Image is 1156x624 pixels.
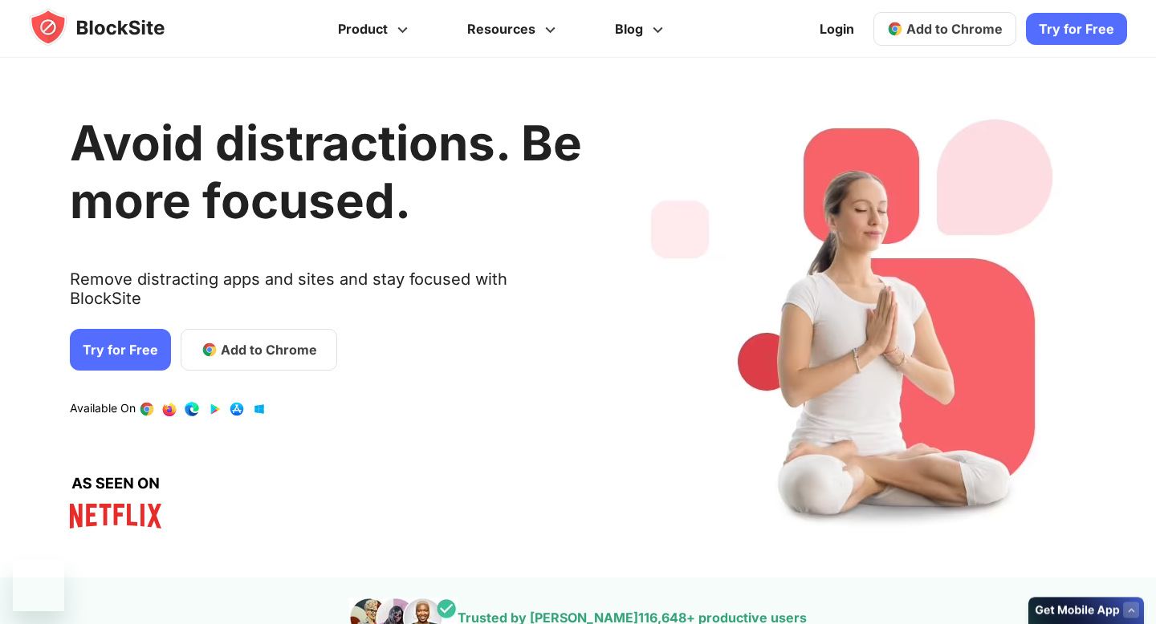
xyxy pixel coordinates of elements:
[70,269,582,321] text: Remove distracting apps and sites and stay focused with BlockSite
[70,114,582,229] h1: Avoid distractions. Be more focused.
[70,401,136,417] text: Available On
[873,12,1016,46] a: Add to Chrome
[1026,13,1127,45] a: Try for Free
[70,329,171,371] a: Try for Free
[810,10,864,48] a: Login
[29,8,196,47] img: blocksite-icon.5d769676.svg
[906,21,1003,37] span: Add to Chrome
[887,21,903,37] img: chrome-icon.svg
[221,340,317,359] span: Add to Chrome
[13,560,64,611] iframe: Knapp för att öppna meddelandefönstret
[181,329,337,371] a: Add to Chrome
